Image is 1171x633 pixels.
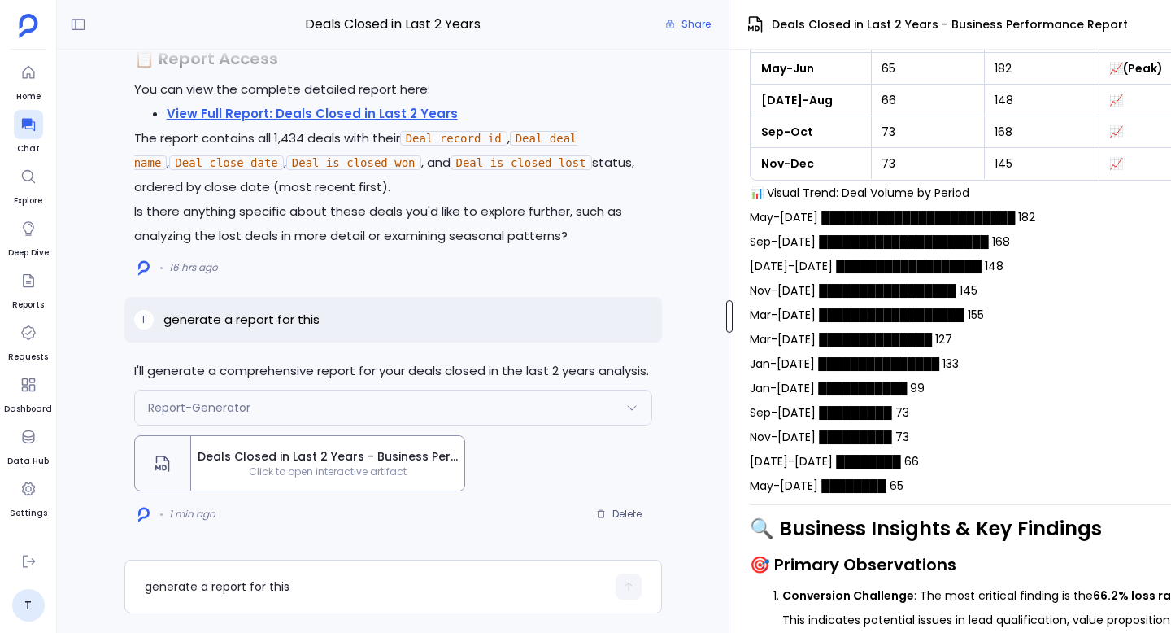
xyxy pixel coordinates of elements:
span: Explore [14,194,43,207]
a: Data Hub [7,422,49,468]
span: Dashboard [4,403,52,416]
a: Dashboard [4,370,52,416]
a: Explore [14,162,43,207]
a: Deep Dive [8,214,49,260]
a: Requests [8,318,48,364]
span: Chat [14,142,43,155]
span: Data Hub [7,455,49,468]
a: Chat [14,110,43,155]
span: Requests [8,351,48,364]
a: Home [14,58,43,103]
img: petavue logo [19,14,38,38]
span: Deep Dive [8,247,49,260]
span: Reports [12,299,44,312]
a: Settings [10,474,47,520]
span: Settings [10,507,47,520]
a: Reports [12,266,44,312]
a: T [12,589,45,622]
span: Home [14,90,43,103]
